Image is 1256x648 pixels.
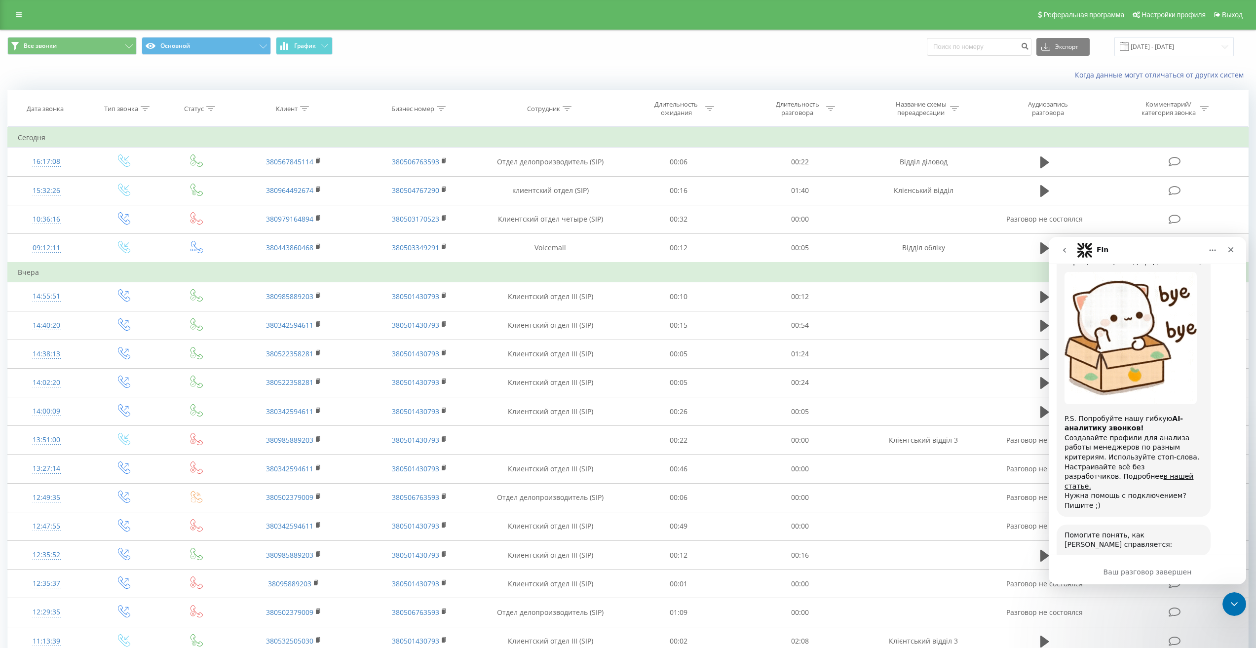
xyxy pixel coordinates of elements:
span: Разговор не состоялся [1006,464,1083,473]
td: Вчера [8,263,1249,282]
td: 00:54 [739,311,860,340]
a: 380979164894 [266,214,313,224]
div: 09:12:11 [18,238,76,258]
td: Отдел делопроизводитель (SIP) [483,148,618,176]
div: Аудиозапись разговора [1016,100,1080,117]
td: 00:49 [618,512,739,540]
td: 00:06 [618,148,739,176]
span: Разговор не состоялся [1006,214,1083,224]
td: 00:15 [618,311,739,340]
iframe: Intercom live chat [1222,592,1246,616]
a: 380501430793 [392,435,439,445]
td: Клиентский отдел III (SIP) [483,512,618,540]
button: Экспорт [1036,38,1090,56]
td: 00:05 [739,397,860,426]
td: Клиентский отдел III (SIP) [483,541,618,570]
div: Длительность ожидания [650,100,703,117]
a: 380985889203 [266,550,313,560]
div: Сотрудник [527,105,560,113]
div: 12:47:55 [18,517,76,536]
div: 12:49:35 [18,488,76,507]
a: 380502379009 [266,608,313,617]
td: Клієнський відділ [860,176,986,205]
div: 14:55:51 [18,287,76,306]
a: 38095889203 [268,579,311,588]
a: 380501430793 [392,464,439,473]
td: 00:12 [618,233,739,263]
iframe: Intercom live chat [1049,237,1246,584]
div: Название схемы переадресации [895,100,948,117]
div: 16:17:08 [18,152,76,171]
a: 380342594611 [266,464,313,473]
td: 01:24 [739,340,860,368]
div: 14:02:20 [18,373,76,392]
td: 00:00 [739,512,860,540]
span: Реферальная программа [1043,11,1124,19]
a: 380532505030 [266,636,313,646]
a: 380506763593 [392,608,439,617]
a: 380502379009 [266,493,313,502]
div: 12:29:35 [18,603,76,622]
div: 12:35:37 [18,574,76,593]
a: 380501430793 [392,378,439,387]
td: 00:00 [739,483,860,512]
td: Сегодня [8,128,1249,148]
a: 380985889203 [266,292,313,301]
td: 00:10 [618,282,739,311]
td: Відділ обліку [860,233,986,263]
div: 13:27:14 [18,459,76,478]
a: 380501430793 [392,292,439,301]
td: 00:46 [618,455,739,483]
a: 380506763593 [392,493,439,502]
td: 00:05 [618,340,739,368]
div: Статус [184,105,204,113]
button: Основной [142,37,271,55]
a: 380501430793 [392,579,439,588]
td: Клиентский отдел III (SIP) [483,368,618,397]
td: 00:05 [618,368,739,397]
div: Тип звонка [104,105,138,113]
td: Клиентский отдел III (SIP) [483,340,618,368]
span: Разговор не состоялся [1006,521,1083,531]
div: Длительность разговора [771,100,824,117]
td: 00:26 [618,397,739,426]
a: Когда данные могут отличаться от других систем [1075,70,1249,79]
div: 15:32:26 [18,181,76,200]
span: Разговор не состоялся [1006,435,1083,445]
a: 380522358281 [266,378,313,387]
div: 10:36:16 [18,210,76,229]
a: 380501430793 [392,521,439,531]
a: 380501430793 [392,320,439,330]
td: 01:40 [739,176,860,205]
td: 00:12 [739,282,860,311]
span: График [294,42,316,49]
span: Настройки профиля [1142,11,1206,19]
input: Поиск по номеру [927,38,1031,56]
td: Отдел делопроизводитель (SIP) [483,598,618,627]
a: 380342594611 [266,521,313,531]
a: 380985889203 [266,435,313,445]
a: 380522358281 [266,349,313,358]
div: Комментарий/категория звонка [1140,100,1197,117]
td: 00:00 [739,426,860,455]
a: 380501430793 [392,550,439,560]
div: Клиент [276,105,298,113]
td: 00:00 [739,205,860,233]
td: 00:00 [739,455,860,483]
a: 380503170523 [392,214,439,224]
td: Клиентский отдел четыре (SIP) [483,205,618,233]
td: 00:00 [739,598,860,627]
td: 00:24 [739,368,860,397]
div: 13:51:00 [18,430,76,450]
